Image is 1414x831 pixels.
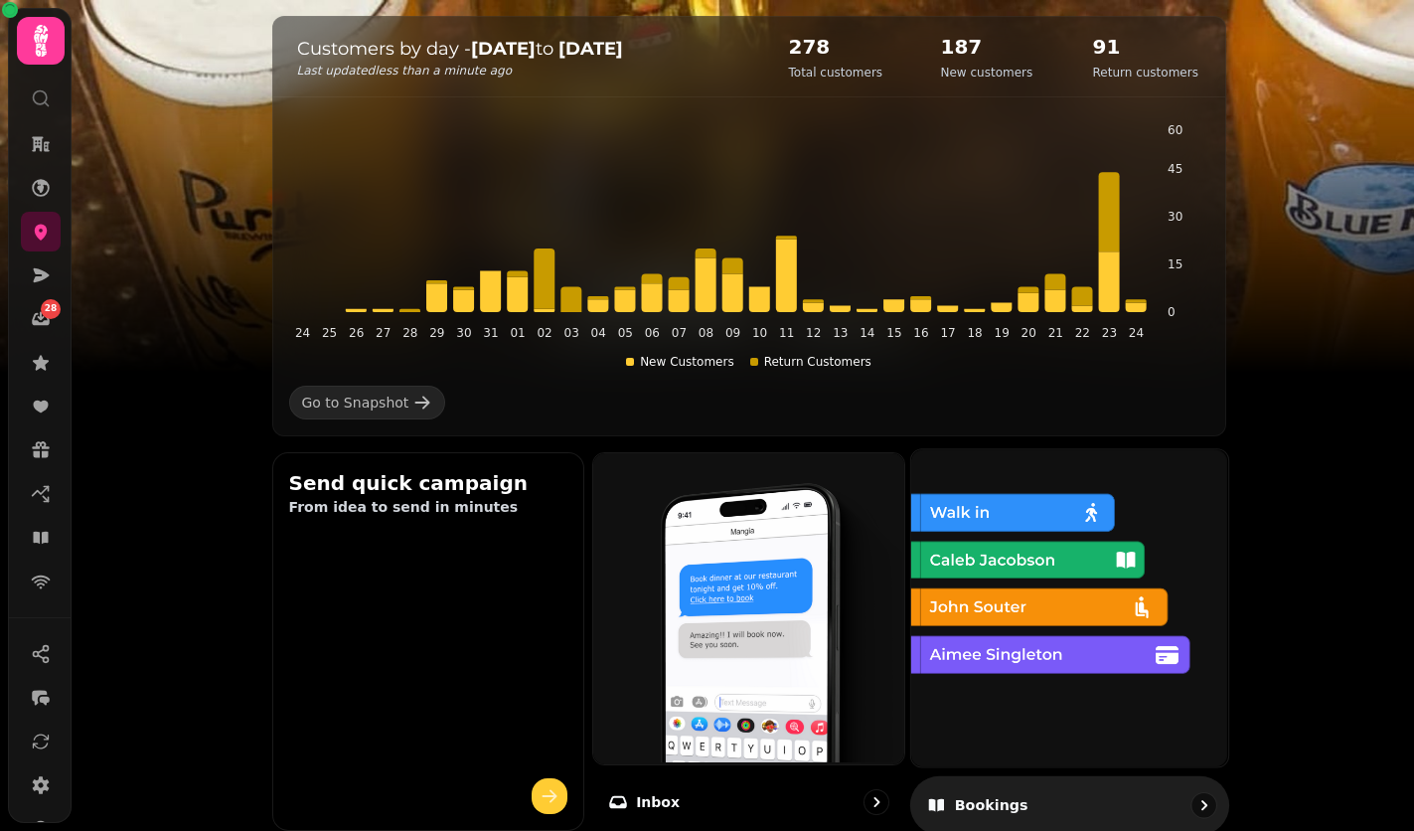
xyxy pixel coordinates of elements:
tspan: 14 [860,326,874,340]
tspan: 27 [376,326,391,340]
div: Go to Snapshot [302,393,409,413]
tspan: 04 [590,326,605,340]
a: 28 [21,299,61,339]
svg: go to [866,792,886,812]
p: Bookings [955,795,1028,815]
tspan: 45 [1168,162,1182,176]
tspan: 0 [1168,305,1176,319]
tspan: 15 [1168,257,1182,271]
span: 28 [45,302,58,316]
div: New Customers [626,354,734,370]
tspan: 60 [1168,123,1182,137]
p: Return customers [1093,65,1198,81]
p: Last updated less than a minute ago [297,63,749,79]
tspan: 25 [321,326,336,340]
tspan: 31 [483,326,498,340]
tspan: 07 [671,326,686,340]
tspan: 15 [886,326,901,340]
tspan: 05 [617,326,632,340]
tspan: 28 [402,326,417,340]
div: Return Customers [750,354,871,370]
tspan: 02 [537,326,551,340]
tspan: 30 [1168,210,1182,224]
tspan: 23 [1101,326,1116,340]
tspan: 16 [913,326,928,340]
tspan: 13 [833,326,848,340]
tspan: 26 [349,326,364,340]
tspan: 19 [994,326,1009,340]
tspan: 09 [724,326,739,340]
tspan: 20 [1021,326,1035,340]
strong: [DATE] [558,38,623,60]
h2: 91 [1093,33,1198,61]
p: Total customers [789,65,883,81]
img: Bookings [909,447,1226,764]
h2: 187 [941,33,1033,61]
tspan: 30 [456,326,471,340]
tspan: 21 [1047,326,1062,340]
h2: 278 [789,33,883,61]
p: Inbox [636,792,680,812]
tspan: 24 [1128,326,1143,340]
h2: Send quick campaign [289,469,568,497]
strong: [DATE] [471,38,536,60]
tspan: 29 [429,326,444,340]
tspan: 18 [967,326,982,340]
tspan: 06 [644,326,659,340]
tspan: 24 [294,326,309,340]
button: Send quick campaignFrom idea to send in minutes [272,452,585,831]
p: New customers [941,65,1033,81]
p: Customers by day - to [297,35,749,63]
tspan: 11 [779,326,794,340]
a: InboxInbox [592,452,905,831]
tspan: 03 [563,326,578,340]
tspan: 01 [510,326,525,340]
tspan: 12 [806,326,821,340]
p: From idea to send in minutes [289,497,568,517]
a: Go to Snapshot [289,386,446,419]
tspan: 08 [698,326,712,340]
svg: go to [1193,795,1213,815]
tspan: 17 [940,326,955,340]
img: Inbox [591,451,902,762]
tspan: 22 [1074,326,1089,340]
tspan: 10 [751,326,766,340]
